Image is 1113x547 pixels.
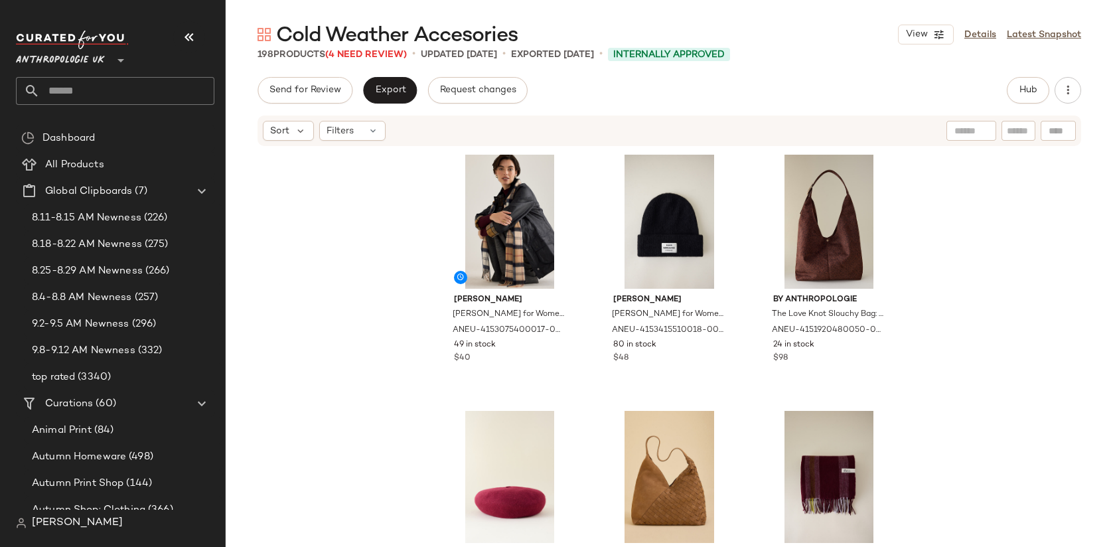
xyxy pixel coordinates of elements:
[613,352,629,364] span: $48
[123,476,152,491] span: (144)
[412,46,415,62] span: •
[612,325,724,337] span: ANEU-4153415510018-000-001
[511,48,594,62] p: Exported [DATE]
[45,184,132,199] span: Global Clipboards
[325,50,407,60] span: (4 Need Review)
[32,264,143,279] span: 8.25-8.29 AM Newness
[898,25,954,44] button: View
[599,46,603,62] span: •
[258,50,273,60] span: 198
[75,370,111,385] span: (3340)
[126,449,153,465] span: (498)
[1007,77,1049,104] button: Hub
[45,157,104,173] span: All Products
[1019,85,1037,96] span: Hub
[270,124,289,138] span: Sort
[454,352,471,364] span: $40
[32,290,132,305] span: 8.4-8.8 AM Newness
[45,396,93,412] span: Curations
[453,309,565,321] span: [PERSON_NAME] for Women, Wool/Cashmere by [PERSON_NAME] at Anthropologie
[21,131,35,145] img: svg%3e
[374,85,406,96] span: Export
[92,423,114,438] span: (84)
[269,85,341,96] span: Send for Review
[454,294,566,306] span: [PERSON_NAME]
[905,29,928,40] span: View
[613,294,725,306] span: [PERSON_NAME]
[613,48,725,62] span: Internally Approved
[276,23,518,49] span: Cold Weather Accesories
[258,28,271,41] img: svg%3e
[327,124,354,138] span: Filters
[16,31,129,49] img: cfy_white_logo.C9jOOHJF.svg
[32,317,129,332] span: 9.2-9.5 AM Newness
[145,503,173,518] span: (366)
[612,309,724,321] span: [PERSON_NAME] for Women in Black, Wool/Acrylic/Polyamide by [PERSON_NAME] at Anthropologie
[143,264,170,279] span: (266)
[32,449,126,465] span: Autumn Homeware
[502,46,506,62] span: •
[93,396,116,412] span: (60)
[443,411,577,545] img: 4152604780041_061_e
[603,155,736,289] img: 4153415510018_001_e
[428,77,528,104] button: Request changes
[132,184,147,199] span: (7)
[773,294,885,306] span: By Anthropologie
[135,343,163,358] span: (332)
[32,515,123,531] span: [PERSON_NAME]
[32,343,135,358] span: 9.8-9.12 AM Newness
[421,48,497,62] p: updated [DATE]
[763,155,896,289] img: 4151920480050_020_e
[1007,28,1081,42] a: Latest Snapshot
[42,131,95,146] span: Dashboard
[129,317,157,332] span: (296)
[773,352,788,364] span: $98
[454,339,496,351] span: 49 in stock
[16,45,105,69] span: Anthropologie UK
[613,339,656,351] span: 80 in stock
[443,155,577,289] img: 4153075400017_015_e3
[603,411,736,545] img: 4151383730011_025_e20
[32,476,123,491] span: Autumn Print Shop
[142,237,169,252] span: (275)
[772,309,884,321] span: The Love Knot Slouchy Bag: Buckle Edition for Women in Brown, Polyester by Anthropologie
[141,210,168,226] span: (226)
[32,237,142,252] span: 8.18-8.22 AM Newness
[964,28,996,42] a: Details
[439,85,516,96] span: Request changes
[453,325,565,337] span: ANEU-4153075400017-000-015
[363,77,417,104] button: Export
[763,411,896,545] img: 4153922330040_000_e
[258,48,407,62] div: Products
[32,370,75,385] span: top rated
[132,290,159,305] span: (257)
[32,503,145,518] span: Autumn Shop: Clothing
[258,77,352,104] button: Send for Review
[772,325,884,337] span: ANEU-4151920480050-000-020
[32,210,141,226] span: 8.11-8.15 AM Newness
[16,518,27,528] img: svg%3e
[32,423,92,438] span: Animal Print
[773,339,814,351] span: 24 in stock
